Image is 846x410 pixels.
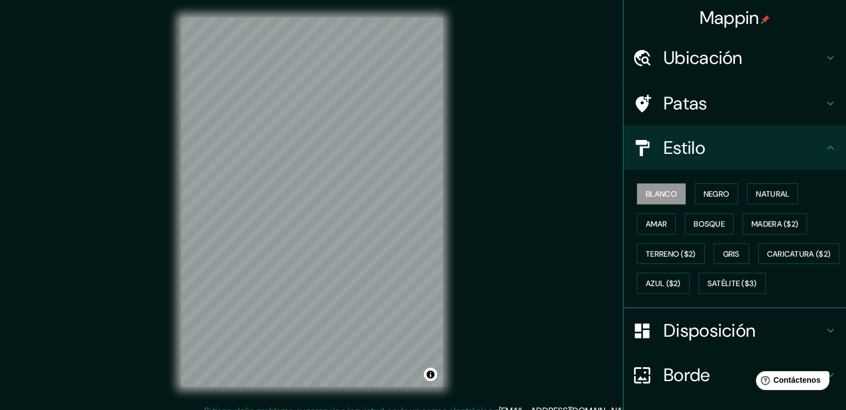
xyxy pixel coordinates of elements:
font: Disposición [664,319,755,342]
img: pin-icon.png [761,15,770,24]
font: Amar [646,219,667,229]
button: Amar [637,213,676,234]
font: Satélite ($3) [708,279,757,289]
font: Caricatura ($2) [767,249,831,259]
div: Patas [624,81,846,126]
div: Disposición [624,308,846,353]
div: Borde [624,353,846,397]
font: Bosque [694,219,725,229]
button: Azul ($2) [637,273,690,294]
canvas: Mapa [181,18,443,387]
iframe: Lanzador de widgets de ayuda [747,367,834,398]
font: Patas [664,92,708,115]
button: Blanco [637,183,686,204]
button: Bosque [685,213,734,234]
font: Terreno ($2) [646,249,696,259]
button: Natural [747,183,798,204]
button: Negro [695,183,739,204]
button: Activar o desactivar atribución [424,368,437,381]
font: Negro [704,189,730,199]
button: Satélite ($3) [699,273,766,294]
button: Madera ($2) [743,213,807,234]
font: Natural [756,189,789,199]
font: Estilo [664,136,705,159]
font: Madera ($2) [751,219,798,229]
div: Estilo [624,126,846,170]
button: Gris [714,243,749,264]
div: Ubicación [624,36,846,80]
font: Gris [723,249,740,259]
font: Blanco [646,189,677,199]
button: Caricatura ($2) [758,243,840,264]
font: Borde [664,363,710,387]
font: Mappin [700,6,759,29]
font: Ubicación [664,46,743,69]
font: Azul ($2) [646,279,681,289]
button: Terreno ($2) [637,243,705,264]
